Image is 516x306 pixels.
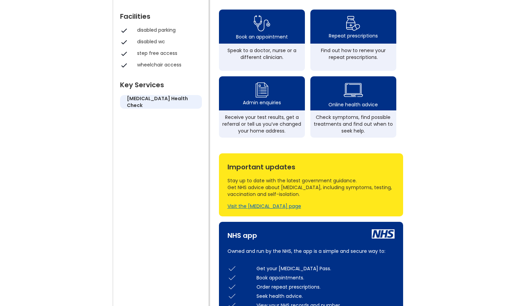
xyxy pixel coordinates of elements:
div: Receive your test results, get a referral or tell us you’ve changed your home address. [222,114,301,134]
a: Visit the [MEDICAL_DATA] page [227,203,301,210]
img: admin enquiry icon [254,81,269,99]
div: Admin enquiries [243,99,281,106]
div: Seek health advice. [256,293,395,300]
a: book appointment icon Book an appointmentSpeak to a doctor, nurse or a different clinician. [219,10,305,71]
img: book appointment icon [254,13,270,33]
img: check icon [227,291,237,301]
div: Key Services [120,78,202,88]
div: Important updates [227,160,395,170]
div: Stay up to date with the latest government guidance. Get NHS advice about [MEDICAL_DATA], includi... [227,177,395,198]
div: Speak to a doctor, nurse or a different clinician. [222,47,301,61]
a: repeat prescription iconRepeat prescriptionsFind out how to renew your repeat prescriptions. [310,10,396,71]
div: step free access [137,50,198,57]
div: NHS app [227,229,257,239]
img: check icon [227,282,237,291]
p: Owned and run by the NHS, the app is a simple and secure way to: [227,247,395,255]
div: disabled parking [137,27,198,33]
div: Book appointments. [256,274,395,281]
img: nhs icon white [372,229,395,239]
div: Check symptoms, find possible treatments and find out when to seek help. [314,114,393,134]
div: Get your [MEDICAL_DATA] Pass. [256,265,395,272]
div: disabled wc [137,38,198,45]
img: check icon [227,264,237,273]
img: health advice icon [344,79,363,101]
div: Repeat prescriptions [329,32,378,39]
div: Order repeat prescriptions. [256,284,395,290]
div: Find out how to renew your repeat prescriptions. [314,47,393,61]
h5: [MEDICAL_DATA] health check [127,95,195,109]
div: Book an appointment [236,33,288,40]
div: Facilities [120,10,202,20]
img: repeat prescription icon [346,14,360,32]
div: wheelchair access [137,61,198,68]
img: check icon [227,273,237,282]
a: admin enquiry iconAdmin enquiriesReceive your test results, get a referral or tell us you’ve chan... [219,76,305,138]
div: Online health advice [328,101,378,108]
a: health advice iconOnline health adviceCheck symptoms, find possible treatments and find out when ... [310,76,396,138]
